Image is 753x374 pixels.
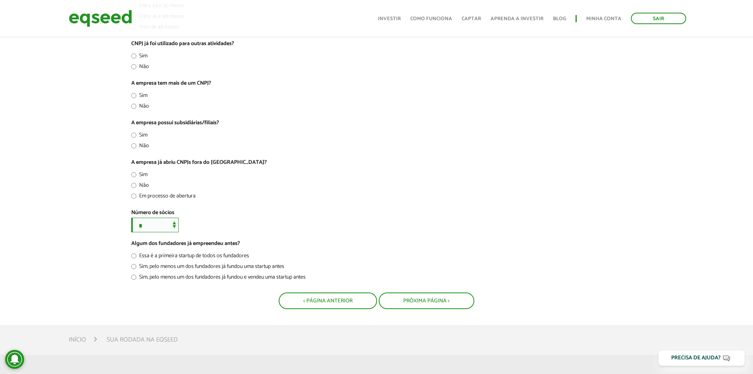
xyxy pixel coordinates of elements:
[131,264,136,269] input: Sim, pelo menos um dos fundadores já fundou uma startup antes
[586,16,621,21] a: Minha conta
[131,81,211,86] label: A empresa tem mais de um CNPJ?
[131,160,267,165] label: A empresa já abriu CNPJs fora do [GEOGRAPHIC_DATA]?
[131,172,147,180] label: Sim
[69,8,132,29] img: EqSeed
[131,194,136,199] input: Em processo de abertura
[553,16,566,21] a: Blog
[131,275,306,283] label: Sim, pelo menos um dos fundadores já fundou e vendeu uma startup antes
[131,253,249,261] label: Essa é a primeira startup de todos os fundadores
[131,53,136,59] input: Sim
[131,264,284,272] label: Sim, pelo menos um dos fundadores já fundou uma startup antes
[131,64,149,72] label: Não
[131,183,149,191] label: Não
[379,292,474,309] button: Próxima Página >
[462,16,481,21] a: Captar
[131,210,174,216] label: Número de sócios
[131,143,149,151] label: Não
[131,241,240,247] label: Algum dos fundadores já empreendeu antes?
[131,53,147,61] label: Sim
[131,41,234,47] label: CNPJ já foi utilizado para outras atividades?
[631,13,686,24] a: Sair
[131,183,136,188] input: Não
[131,104,149,112] label: Não
[410,16,452,21] a: Como funciona
[131,194,196,201] label: Em processo de abertura
[279,292,377,309] button: < Página Anterior
[131,93,136,98] input: Sim
[131,64,136,69] input: Não
[131,133,136,138] input: Sim
[131,93,147,101] label: Sim
[131,172,136,177] input: Sim
[131,133,147,140] label: Sim
[131,120,219,126] label: A empresa possui subsidiárias/filiais?
[131,143,136,148] input: Não
[131,253,136,258] input: Essa é a primeira startup de todos os fundadores
[378,16,401,21] a: Investir
[69,337,86,343] a: Início
[131,275,136,280] input: Sim, pelo menos um dos fundadores já fundou e vendeu uma startup antes
[491,16,544,21] a: Aprenda a investir
[131,104,136,109] input: Não
[107,334,178,345] li: Sua rodada na EqSeed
